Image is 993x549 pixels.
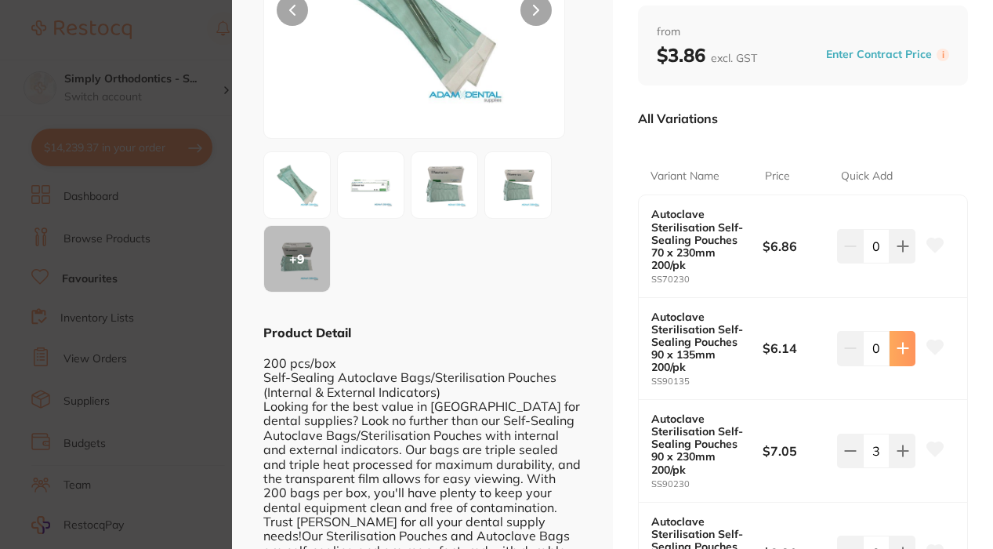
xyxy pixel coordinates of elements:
small: SS70230 [651,274,763,285]
label: i [937,49,949,61]
small: SS90230 [651,479,763,489]
img: MzBfMi5qcGc [342,157,399,213]
b: Autoclave Sterilisation Self-Sealing Pouches 70 x 230mm 200/pk [651,208,752,271]
b: $3.86 [657,43,757,67]
b: Autoclave Sterilisation Self-Sealing Pouches 90 x 135mm 200/pk [651,311,752,373]
img: MzgwLmpwZw [490,157,546,213]
button: +9 [263,225,331,293]
b: $6.86 [763,238,830,255]
img: MjYwLmpwZw [416,157,473,213]
p: All Variations [638,111,718,126]
b: $7.05 [763,442,830,460]
span: excl. GST [711,51,757,65]
small: SS90135 [651,376,763,387]
p: Variant Name [651,169,719,184]
b: Autoclave Sterilisation Self-Sealing Pouches 90 x 230mm 200/pk [651,413,752,475]
div: + 9 [264,226,330,292]
p: Quick Add [841,169,893,184]
span: from [657,24,950,40]
b: $6.14 [763,340,830,357]
p: Price [765,169,790,184]
button: Enter Contract Price [821,47,937,62]
img: UklQT1VDSC5qcGc [269,157,325,213]
b: Product Detail [263,325,351,340]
